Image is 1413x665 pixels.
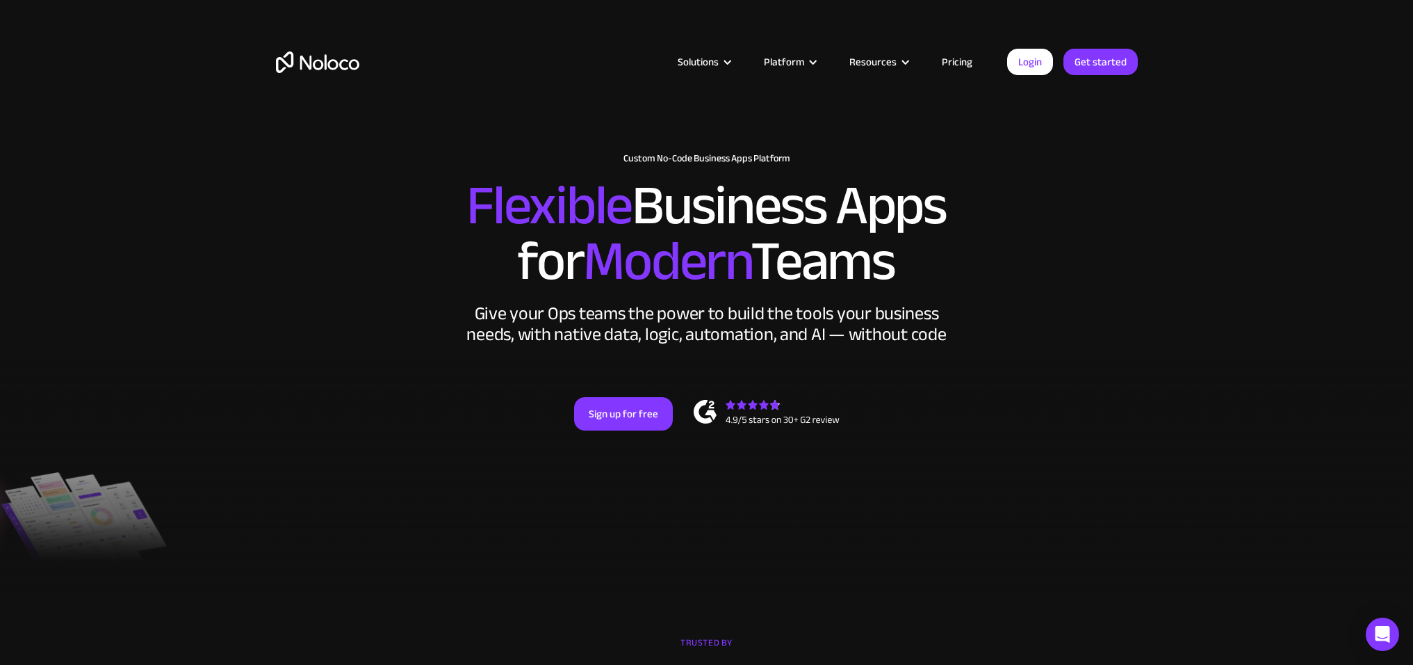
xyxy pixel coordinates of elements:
[1366,618,1399,651] div: Open Intercom Messenger
[276,51,359,73] a: home
[276,178,1138,289] h2: Business Apps for Teams
[832,53,924,71] div: Resources
[1007,49,1053,75] a: Login
[746,53,832,71] div: Platform
[764,53,804,71] div: Platform
[464,303,950,345] div: Give your Ops teams the power to build the tools your business needs, with native data, logic, au...
[583,209,751,313] span: Modern
[1063,49,1138,75] a: Get started
[924,53,990,71] a: Pricing
[678,53,719,71] div: Solutions
[660,53,746,71] div: Solutions
[849,53,897,71] div: Resources
[574,397,673,431] a: Sign up for free
[276,153,1138,164] h1: Custom No-Code Business Apps Platform
[466,154,632,257] span: Flexible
